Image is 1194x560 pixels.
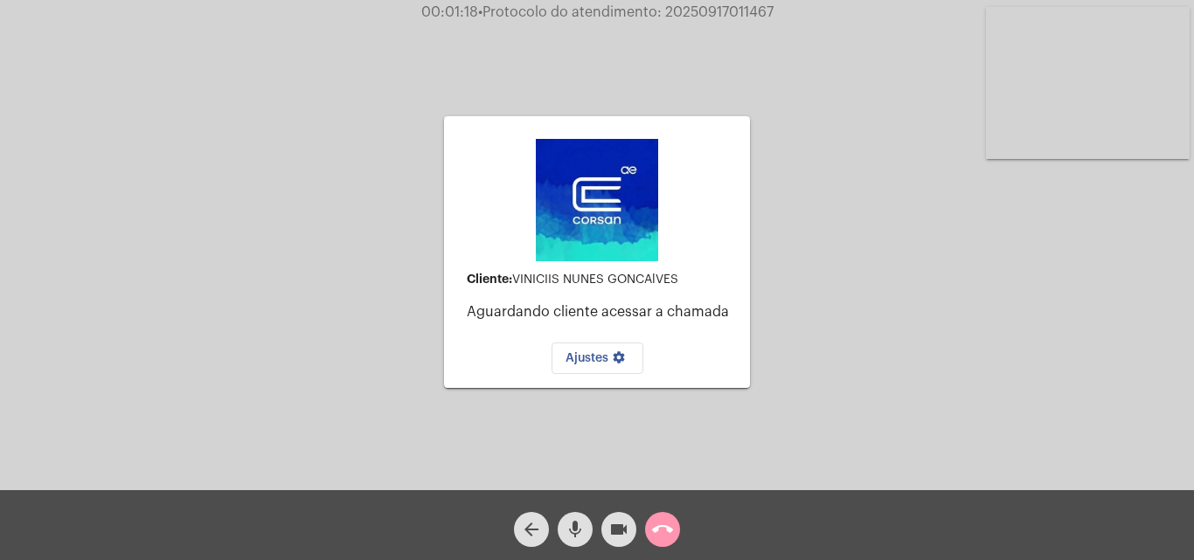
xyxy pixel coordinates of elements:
[536,139,658,261] img: d4669ae0-8c07-2337-4f67-34b0df7f5ae4.jpeg
[467,273,512,285] strong: Cliente:
[467,273,736,287] div: VINICIIS NUNES GONCAlVES
[565,519,586,540] mat-icon: mic
[608,519,629,540] mat-icon: videocam
[552,342,643,374] button: Ajustes
[421,5,478,19] span: 00:01:18
[478,5,774,19] span: Protocolo do atendimento: 20250917011467
[521,519,542,540] mat-icon: arrow_back
[467,304,736,320] p: Aguardando cliente acessar a chamada
[652,519,673,540] mat-icon: call_end
[478,5,482,19] span: •
[566,352,629,364] span: Ajustes
[608,350,629,371] mat-icon: settings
